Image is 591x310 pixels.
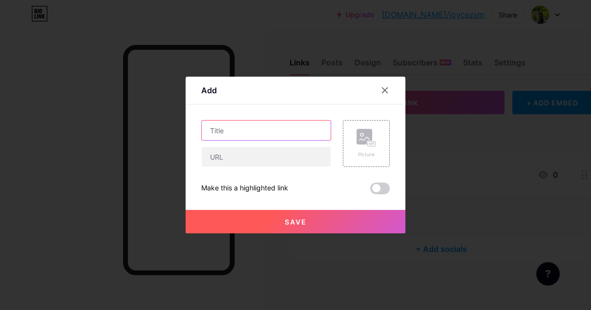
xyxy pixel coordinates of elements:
div: Make this a highlighted link [201,183,288,194]
div: Add [201,84,217,96]
button: Save [186,210,405,233]
span: Save [285,218,307,226]
input: Title [202,121,331,140]
input: URL [202,147,331,166]
div: Picture [357,151,376,158]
